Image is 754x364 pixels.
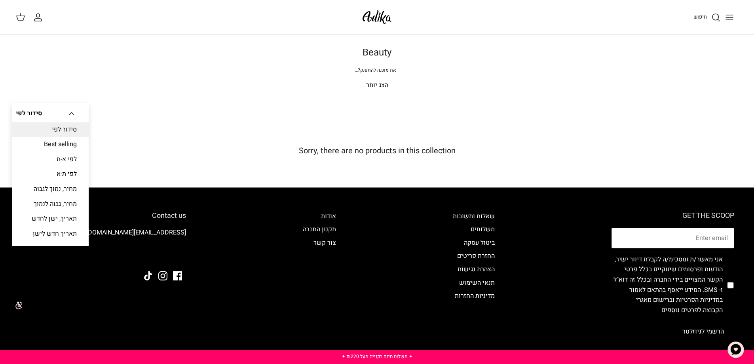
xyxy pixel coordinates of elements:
img: accessibility_icon02.svg [6,294,28,316]
a: לפי א-ת [12,152,89,167]
a: ביטול עסקה [464,238,495,248]
a: סידור לפי [12,122,89,137]
label: אני מאשר/ת ומסכימ/ה לקבלת דיוור ישיר, הודעות ופרסומים שיווקיים בכלל פרטי הקשר המצויים בידי החברה ... [612,255,723,316]
a: אודות [321,212,336,221]
button: הרשמי לניוזלטר [672,322,734,341]
a: החזרת פריטים [457,251,495,261]
a: שאלות ותשובות [453,212,495,221]
a: מחיר, גבוה לנמוך [12,197,89,212]
span: את מוכנה להתפנק? [355,67,396,74]
h6: GET THE SCOOP [612,212,734,220]
h6: Contact us [20,212,186,220]
span: סידור לפי [16,109,42,118]
a: החשבון שלי [33,13,46,22]
a: תקנון החברה [303,225,336,234]
img: Adika IL [360,8,394,27]
a: Facebook [173,271,182,280]
a: תנאי השימוש [459,278,495,288]
img: Adika IL [164,250,186,260]
a: Best selling [12,137,89,152]
a: Tiktok [144,271,153,280]
button: סידור לפי [16,105,76,122]
a: מחיר, נמוך לגבוה [12,182,89,197]
div: Secondary navigation [445,212,503,342]
a: חיפוש [693,13,721,22]
input: Email [612,228,734,248]
a: תאריך, ישן לחדש [12,212,89,227]
a: [EMAIL_ADDRESS][DOMAIN_NAME] [86,228,186,237]
a: משלוחים [471,225,495,234]
h5: Sorry, there are no products in this collection [16,146,738,156]
a: Instagram [158,271,167,280]
p: הצג יותר [100,80,654,91]
span: חיפוש [693,13,707,21]
h1: Beauty [100,47,654,59]
div: Secondary navigation [295,212,344,342]
a: תאריך חדש לישן [12,227,89,242]
a: לפרטים נוספים [661,305,701,315]
a: צור קשר [313,238,336,248]
a: מדיניות החזרות [455,291,495,301]
a: הצהרת נגישות [458,265,495,274]
button: Toggle menu [721,9,738,26]
a: ✦ משלוח חינם בקנייה מעל ₪220 ✦ [342,353,413,360]
a: לפי ת-א [12,167,89,182]
button: צ'אט [724,338,748,362]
